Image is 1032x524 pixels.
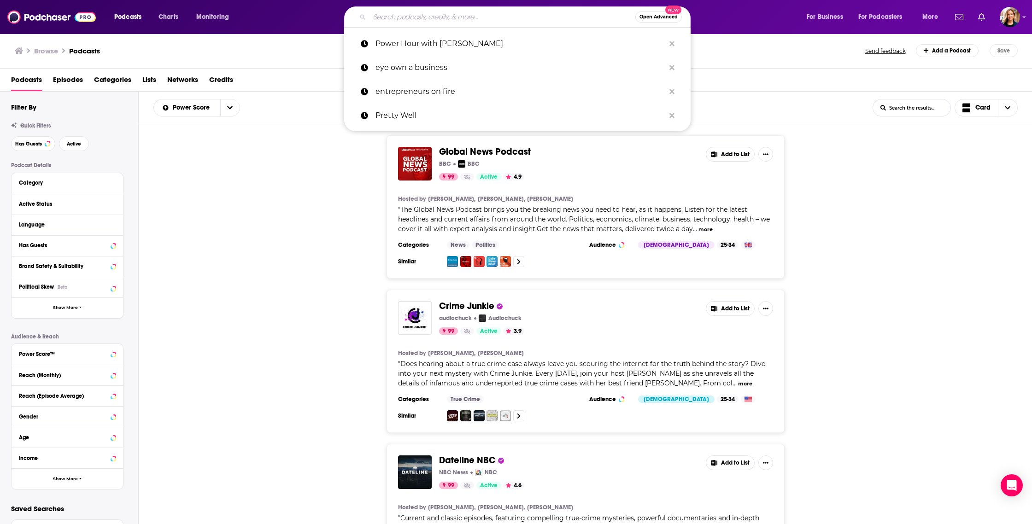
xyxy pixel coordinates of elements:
div: Power Score™ [19,351,108,357]
span: Has Guests [15,141,42,146]
button: Show More [12,468,123,489]
div: 25-34 [717,241,739,249]
a: BBCBBC [458,160,480,168]
button: more [698,226,713,233]
img: Economist Podcasts [474,256,485,267]
a: entrepreneurs on fire [344,80,691,104]
h2: Choose List sort [153,99,240,116]
div: Search podcasts, credits, & more... [353,6,699,28]
button: Active Status [19,198,116,210]
button: open menu [108,10,153,24]
a: Categories [94,72,131,91]
span: Charts [158,11,178,23]
span: Dateline NBC [439,454,496,466]
p: audiochuck [439,314,472,322]
div: Reach (Monthly) [19,372,108,378]
img: Anatomy of Murder [487,410,498,421]
a: Lists [142,72,156,91]
span: Does hearing about a true crime case always leave you scouring the internet for the truth behind ... [398,360,765,387]
button: Reach (Episode Average) [19,390,116,401]
img: FT News Briefing [500,256,511,267]
a: Add a Podcast [916,44,979,57]
a: Networks [167,72,198,91]
div: Age [19,434,108,441]
span: Quick Filters [20,122,51,129]
span: For Business [807,11,843,23]
span: The Global News Podcast brings you the breaking news you need to hear, as it happens. Listen for ... [398,205,770,233]
h4: Hosted by [398,504,426,511]
img: 20/20 [447,410,458,421]
a: Episodes [53,72,83,91]
span: Open Advanced [639,15,678,19]
div: [DEMOGRAPHIC_DATA] [638,241,715,249]
p: Power Hour with Gary Takacs [375,32,665,56]
span: 99 [448,327,454,336]
a: Show notifications dropdown [974,9,989,25]
span: 99 [448,173,454,182]
a: AudiochuckAudiochuck [479,314,522,322]
img: BBC [458,160,465,168]
a: Credits [209,72,233,91]
span: Show More [53,305,78,310]
button: Has Guests [11,136,55,151]
span: ... [693,225,697,233]
a: Crime Junkie [439,301,494,311]
a: Global News Podcast [439,147,531,157]
a: Charts [152,10,184,24]
span: Podcasts [114,11,141,23]
p: Saved Searches [11,504,123,513]
button: 4.9 [503,173,524,180]
button: open menu [190,10,241,24]
button: Active [59,136,89,151]
p: entrepreneurs on fire [375,80,665,104]
button: Gender [19,410,116,422]
span: Crime Junkie [439,300,494,312]
img: Crime Junkie [398,301,432,335]
button: open menu [916,10,950,24]
span: " [398,360,765,387]
button: Has Guests [19,239,116,251]
span: Political Skew [19,284,54,290]
span: More [922,11,938,23]
div: Active Status [19,201,110,207]
button: Show More [12,297,123,318]
div: Beta [58,284,68,290]
div: 25-34 [717,396,739,403]
div: Income [19,455,108,461]
div: Reach (Episode Average) [19,393,108,399]
span: Logged in as SusanM [1000,7,1020,27]
a: Dateline NBC [439,455,496,466]
span: Podcasts [11,72,42,91]
a: 99 [439,173,458,180]
button: 4.6 [503,482,524,489]
a: [PERSON_NAME] [527,504,573,511]
a: [PERSON_NAME], [428,349,475,357]
h2: Choose View [955,99,1018,116]
button: Add to List [706,147,755,162]
img: Dateline NBC [474,410,485,421]
span: Active [480,173,498,182]
button: Add to List [706,301,755,316]
a: Global News Podcast [398,147,432,180]
img: Morbid [460,410,471,421]
button: Show More Button [758,147,773,162]
h2: Filter By [11,103,36,111]
a: The Deck [500,410,511,421]
button: Income [19,452,116,463]
a: [PERSON_NAME], [428,504,475,511]
button: open menu [220,99,240,116]
h3: Audience [589,396,631,403]
img: Podchaser - Follow, Share and Rate Podcasts [7,8,96,26]
p: Pretty Well [375,104,665,128]
img: Daily News Brief [487,256,498,267]
input: Search podcasts, credits, & more... [369,10,635,24]
a: NBCNBC [475,469,497,476]
span: Global News Podcast [439,146,531,157]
